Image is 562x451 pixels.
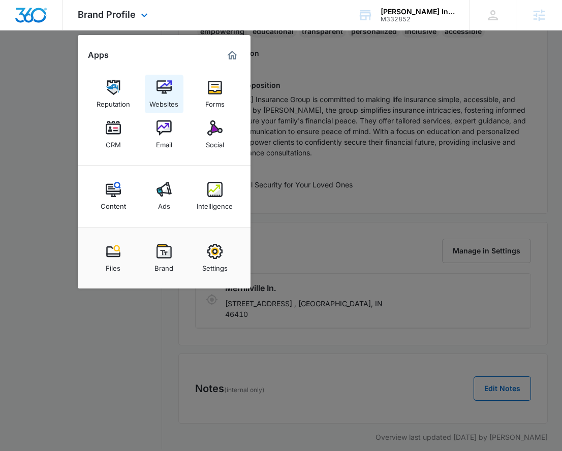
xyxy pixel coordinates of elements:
a: Reputation [94,75,133,113]
a: Email [145,115,183,154]
div: Files [106,259,120,272]
a: Social [196,115,234,154]
div: Forms [205,95,225,108]
div: Intelligence [197,197,233,210]
a: Brand [145,239,183,277]
a: Intelligence [196,177,234,215]
div: account id [381,16,455,23]
div: CRM [106,136,121,149]
a: Settings [196,239,234,277]
a: CRM [94,115,133,154]
div: Reputation [97,95,130,108]
div: Websites [149,95,178,108]
div: Email [156,136,172,149]
div: Ads [158,197,170,210]
a: Marketing 360® Dashboard [224,47,240,63]
a: Ads [145,177,183,215]
span: Brand Profile [78,9,136,20]
a: Forms [196,75,234,113]
a: Content [94,177,133,215]
div: Brand [154,259,173,272]
a: Files [94,239,133,277]
div: Content [101,197,126,210]
a: Websites [145,75,183,113]
div: Settings [202,259,228,272]
div: account name [381,8,455,16]
div: Social [206,136,224,149]
h2: Apps [88,50,109,60]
